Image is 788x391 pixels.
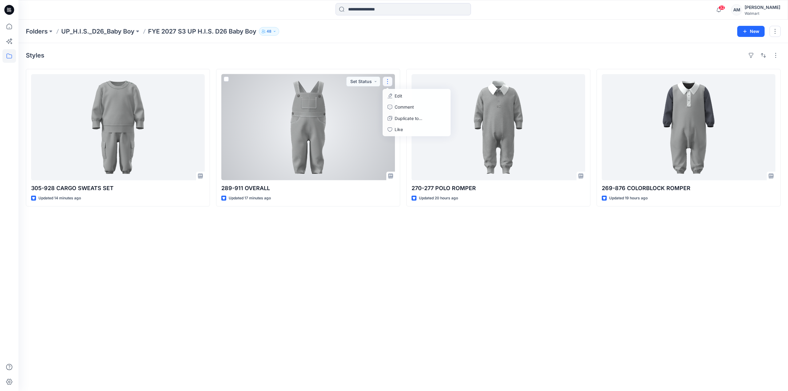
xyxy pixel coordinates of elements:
[221,74,395,180] a: 289-911 OVERALL
[718,5,725,10] span: 32
[602,74,775,180] a: 269-876 COLORBLOCK ROMPER
[609,195,648,201] p: Updated 19 hours ago
[221,184,395,193] p: 289-911 OVERALL
[395,126,403,133] p: Like
[38,195,81,201] p: Updated 14 minutes ago
[737,26,765,37] button: New
[26,52,44,59] h4: Styles
[731,4,742,15] div: AM
[259,27,279,36] button: 48
[745,11,780,16] div: Walmart
[412,74,585,180] a: 270-277 POLO ROMPER
[267,28,271,35] p: 48
[31,74,205,180] a: 305-928 CARGO SWEATS SET
[384,90,449,101] a: Edit
[148,27,256,36] p: FYE 2027 S3 UP H.I.S. D26 Baby Boy
[745,4,780,11] div: [PERSON_NAME]
[61,27,135,36] a: UP_H.I.S._D26_Baby Boy
[31,184,205,193] p: 305-928 CARGO SWEATS SET
[412,184,585,193] p: 270-277 POLO ROMPER
[602,184,775,193] p: 269-876 COLORBLOCK ROMPER
[395,104,414,110] p: Comment
[26,27,48,36] a: Folders
[229,195,271,201] p: Updated 17 minutes ago
[419,195,458,201] p: Updated 20 hours ago
[395,93,402,99] p: Edit
[395,115,422,122] p: Duplicate to...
